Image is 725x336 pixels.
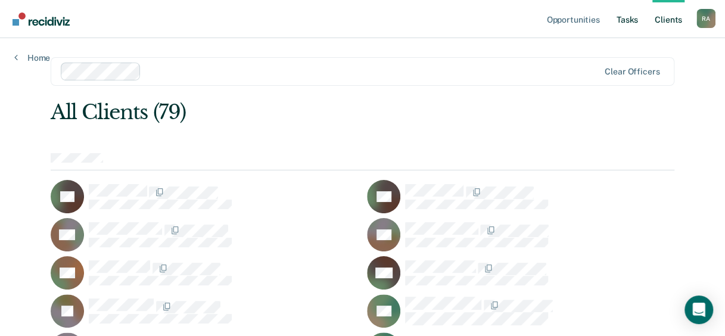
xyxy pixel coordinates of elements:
[13,13,70,26] img: Recidiviz
[14,52,50,63] a: Home
[51,100,550,125] div: All Clients (79)
[684,295,713,324] div: Open Intercom Messenger
[605,67,659,77] div: Clear officers
[696,9,715,28] button: Profile dropdown button
[696,9,715,28] div: R A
